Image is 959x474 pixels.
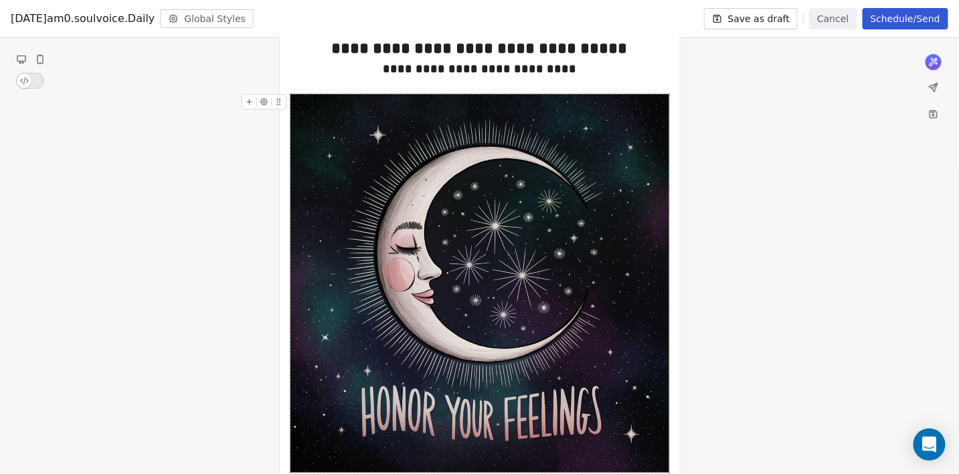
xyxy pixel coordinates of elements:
[809,8,857,29] button: Cancel
[11,11,155,27] span: [DATE]am0.soulvoice.Daily
[704,8,798,29] button: Save as draft
[863,8,948,29] button: Schedule/Send
[160,9,254,28] button: Global Styles
[913,429,946,461] div: Open Intercom Messenger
